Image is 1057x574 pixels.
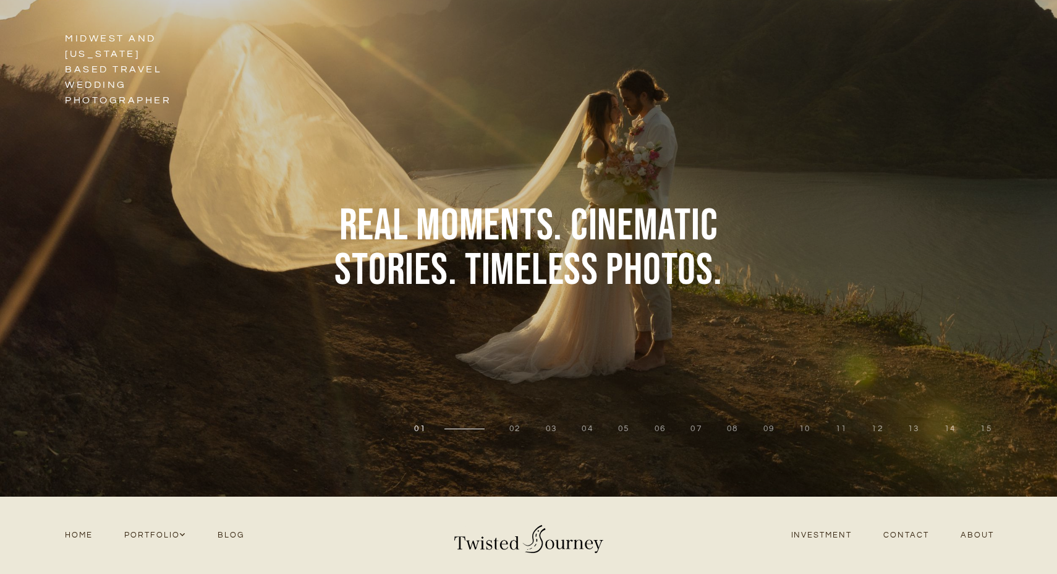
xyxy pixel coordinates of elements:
[339,204,409,249] span: Real
[124,529,186,542] span: Portfolio
[836,423,847,435] button: 11 of 15
[606,249,722,293] span: Photos.
[908,423,920,435] button: 13 of 15
[49,527,108,544] a: Home
[763,423,775,435] button: 9 of 15
[451,516,606,555] img: Twisted Journey
[618,423,630,435] button: 5 of 15
[571,204,718,249] span: Cinematic
[465,249,598,293] span: Timeless
[799,423,811,435] button: 10 of 15
[945,423,956,435] button: 14 of 15
[690,423,702,435] button: 7 of 15
[108,527,202,544] a: Portfolio
[727,423,739,435] button: 8 of 15
[416,204,562,249] span: Moments.
[945,527,1010,544] a: About
[980,423,992,435] button: 15 of 15
[655,423,666,435] button: 6 of 15
[868,527,945,544] a: Contact
[334,249,457,293] span: stories.
[509,423,521,435] button: 2 of 15
[872,423,883,435] button: 12 of 15
[582,423,593,435] button: 4 of 15
[546,423,558,435] button: 3 of 15
[202,527,260,544] a: Blog
[775,527,868,544] a: Investment
[414,423,426,435] button: 1 of 15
